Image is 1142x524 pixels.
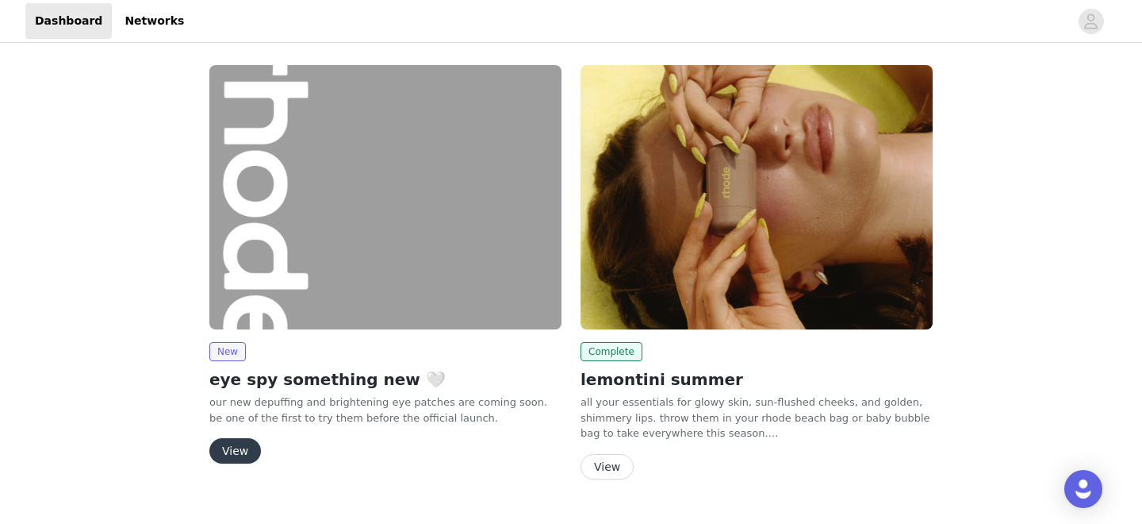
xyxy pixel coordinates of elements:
a: View [209,445,261,457]
a: Networks [115,3,194,39]
a: View [581,461,634,473]
a: Dashboard [25,3,112,39]
p: our new depuffing and brightening eye patches are coming soon. be one of the first to try them be... [209,395,561,426]
img: rhode skin [581,65,933,329]
p: all your essentials for glowy skin, sun-flushed cheeks, and golden, shimmery lips. throw them in ... [581,395,933,441]
img: rhode skin [209,65,561,329]
div: Open Intercom Messenger [1064,470,1102,508]
span: Complete [581,342,642,361]
h2: lemontini summer [581,368,933,391]
span: New [209,342,246,361]
h2: eye spy something new 🤍 [209,368,561,391]
button: View [209,438,261,464]
div: avatar [1083,9,1098,34]
button: View [581,454,634,480]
